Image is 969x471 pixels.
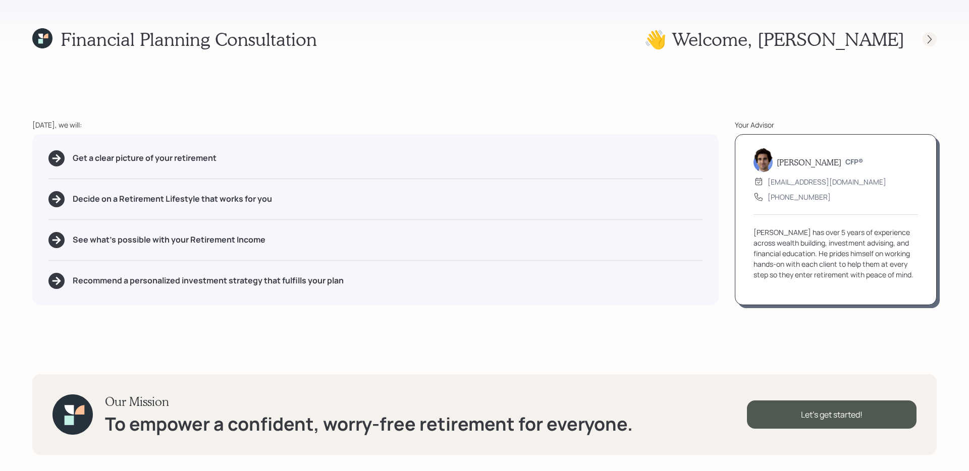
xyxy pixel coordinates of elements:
h5: Get a clear picture of your retirement [73,153,217,163]
div: [PERSON_NAME] has over 5 years of experience across wealth building, investment advising, and fin... [753,227,918,280]
div: [DATE], we will: [32,120,719,130]
h1: To empower a confident, worry-free retirement for everyone. [105,413,633,435]
div: Your Advisor [735,120,937,130]
h5: See what's possible with your Retirement Income [73,235,265,245]
h5: Decide on a Retirement Lifestyle that works for you [73,194,272,204]
h3: Our Mission [105,394,633,409]
h5: [PERSON_NAME] [777,157,841,167]
h5: Recommend a personalized investment strategy that fulfills your plan [73,276,344,285]
h1: Financial Planning Consultation [61,28,317,50]
div: [EMAIL_ADDRESS][DOMAIN_NAME] [768,176,886,187]
h1: 👋 Welcome , [PERSON_NAME] [644,28,904,50]
div: [PHONE_NUMBER] [768,192,831,202]
img: harrison-schaefer-headshot-2.png [753,148,773,172]
div: Let's get started! [747,400,917,429]
h6: CFP® [845,158,863,166]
